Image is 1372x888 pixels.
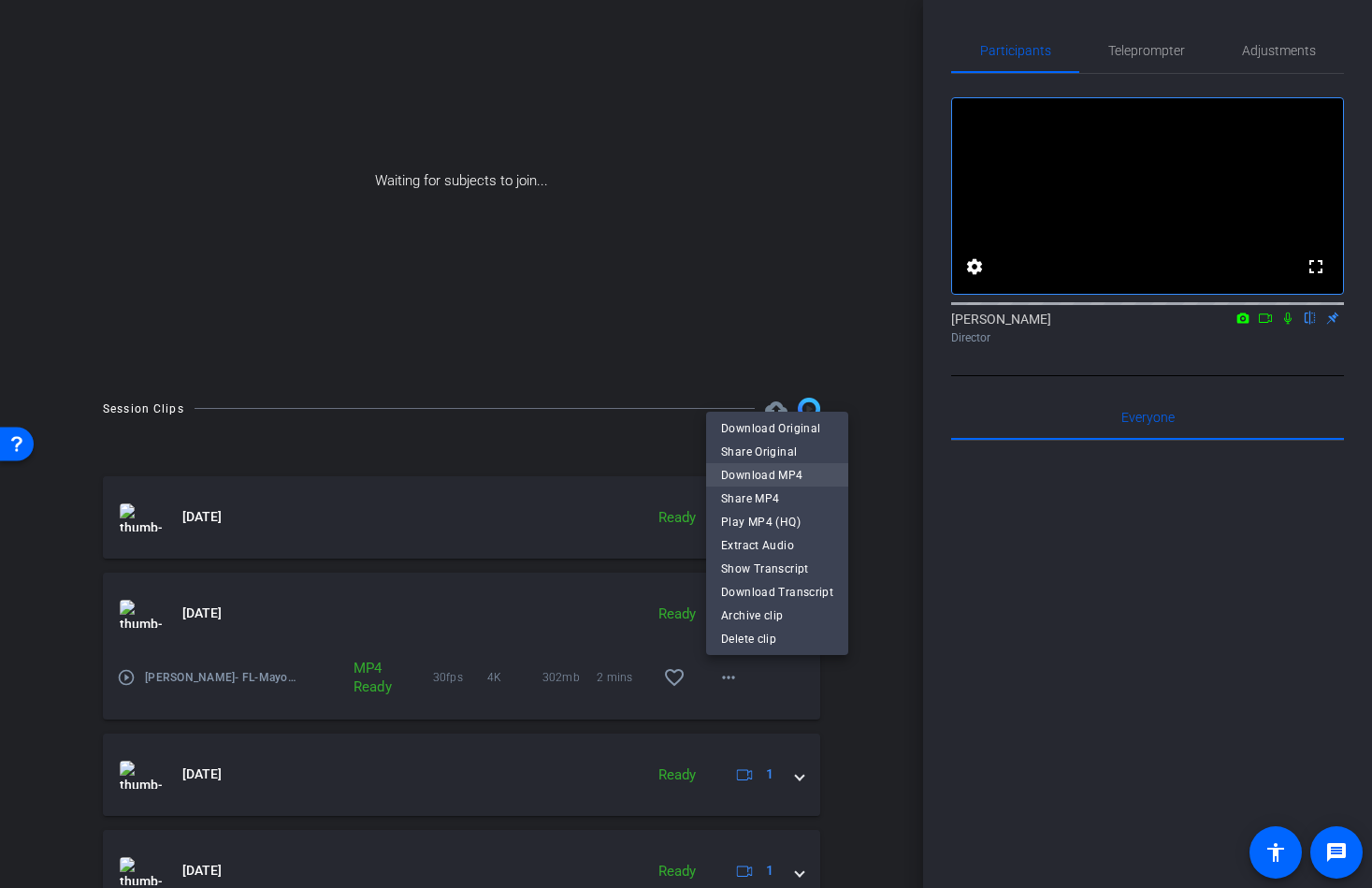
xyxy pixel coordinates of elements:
span: Share MP4 [721,487,833,509]
span: Show Transcript [721,557,833,579]
span: Delete clip [721,627,833,649]
span: Download Transcript [721,580,833,603]
span: Share Original [721,440,833,462]
span: Download Original [721,416,833,439]
span: Archive clip [721,604,833,626]
span: Download MP4 [721,463,833,486]
span: Extract Audio [721,533,833,556]
span: Play MP4 (HQ) [721,510,833,532]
